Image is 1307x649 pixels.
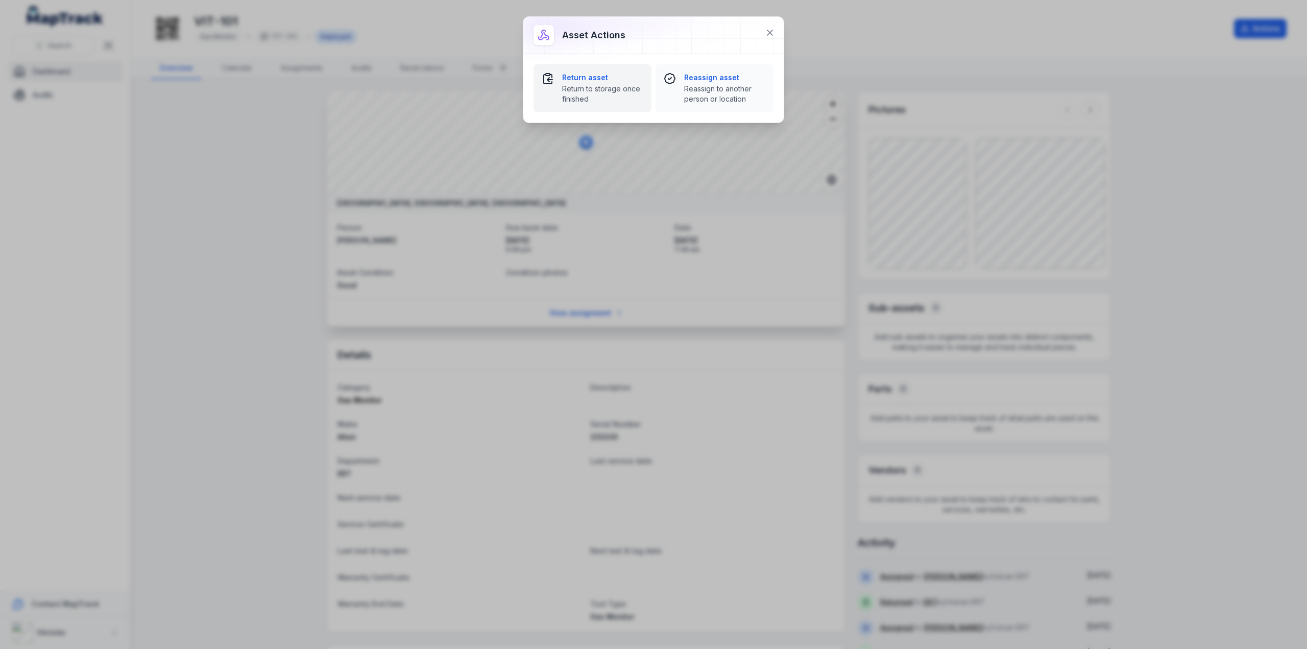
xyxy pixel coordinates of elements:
[534,64,651,112] button: Return assetReturn to storage once finished
[562,28,625,42] h3: Asset actions
[562,84,643,104] span: Return to storage once finished
[656,64,773,112] button: Reassign assetReassign to another person or location
[684,84,765,104] span: Reassign to another person or location
[562,73,643,83] strong: Return asset
[684,73,765,83] strong: Reassign asset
